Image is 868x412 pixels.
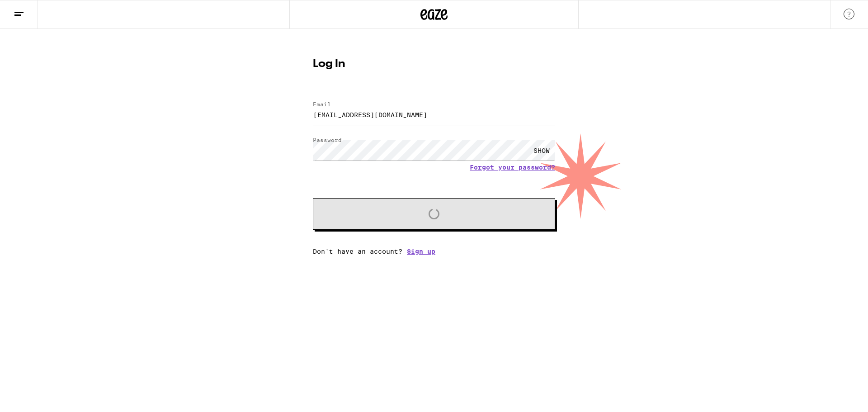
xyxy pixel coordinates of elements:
[470,164,555,171] a: Forgot your password?
[313,137,342,143] label: Password
[313,101,331,107] label: Email
[313,104,555,125] input: Email
[313,59,555,70] h1: Log In
[313,248,555,255] div: Don't have an account?
[528,140,555,161] div: SHOW
[407,248,435,255] a: Sign up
